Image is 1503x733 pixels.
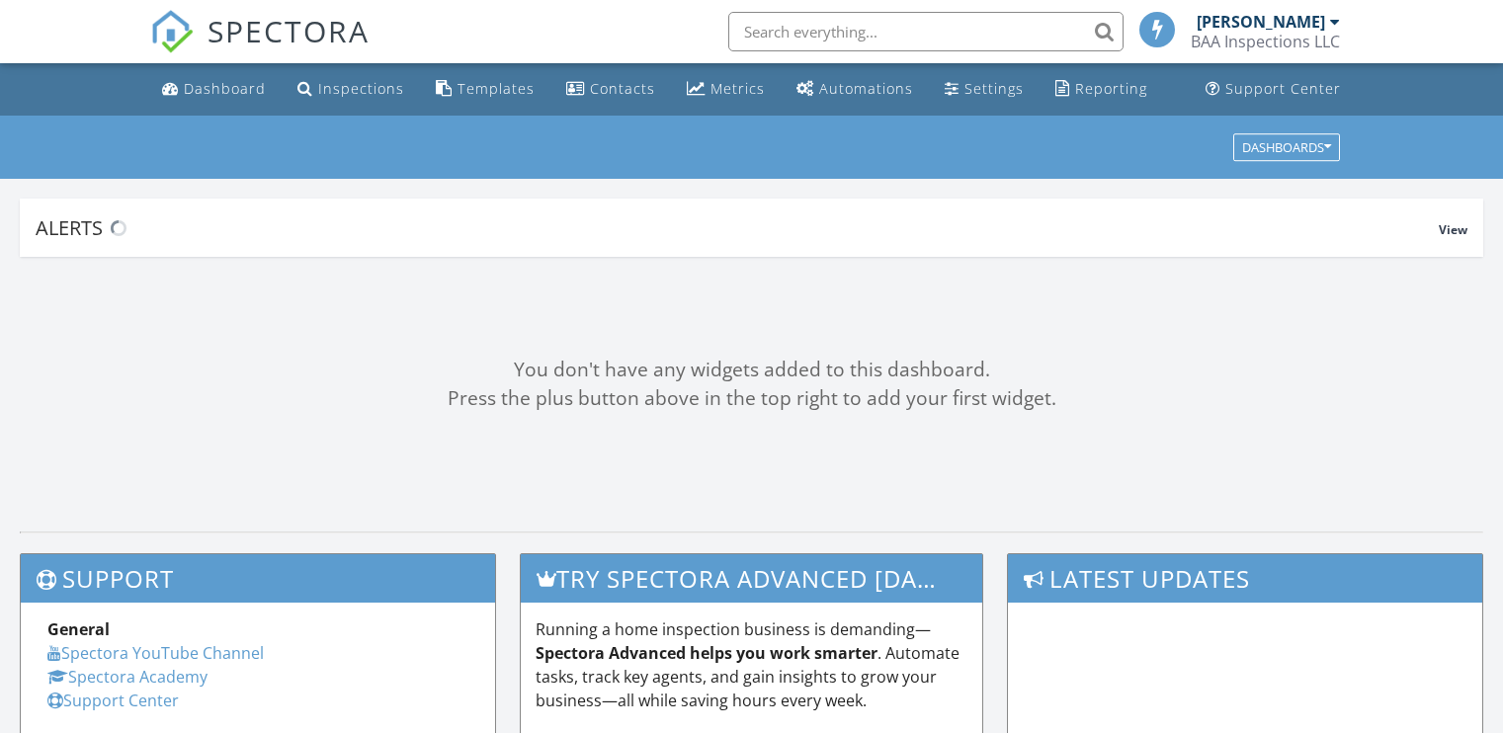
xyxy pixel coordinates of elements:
[521,554,983,603] h3: Try spectora advanced [DATE]
[964,79,1024,98] div: Settings
[679,71,773,108] a: Metrics
[1197,12,1325,32] div: [PERSON_NAME]
[458,79,535,98] div: Templates
[590,79,655,98] div: Contacts
[20,356,1483,384] div: You don't have any widgets added to this dashboard.
[1047,71,1155,108] a: Reporting
[184,79,266,98] div: Dashboard
[728,12,1124,51] input: Search everything...
[36,214,1439,241] div: Alerts
[208,10,370,51] span: SPECTORA
[937,71,1032,108] a: Settings
[318,79,404,98] div: Inspections
[150,10,194,53] img: The Best Home Inspection Software - Spectora
[21,554,495,603] h3: Support
[1008,554,1482,603] h3: Latest Updates
[536,642,877,664] strong: Spectora Advanced helps you work smarter
[150,27,370,68] a: SPECTORA
[20,384,1483,413] div: Press the plus button above in the top right to add your first widget.
[47,666,208,688] a: Spectora Academy
[558,71,663,108] a: Contacts
[789,71,921,108] a: Automations (Basic)
[1191,32,1340,51] div: BAA Inspections LLC
[47,618,110,640] strong: General
[1225,79,1341,98] div: Support Center
[819,79,913,98] div: Automations
[1242,140,1331,154] div: Dashboards
[710,79,765,98] div: Metrics
[1075,79,1147,98] div: Reporting
[1233,133,1340,161] button: Dashboards
[1439,221,1467,238] span: View
[47,642,264,664] a: Spectora YouTube Channel
[154,71,274,108] a: Dashboard
[428,71,543,108] a: Templates
[536,617,968,712] p: Running a home inspection business is demanding— . Automate tasks, track key agents, and gain ins...
[1198,71,1349,108] a: Support Center
[290,71,412,108] a: Inspections
[47,690,179,711] a: Support Center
